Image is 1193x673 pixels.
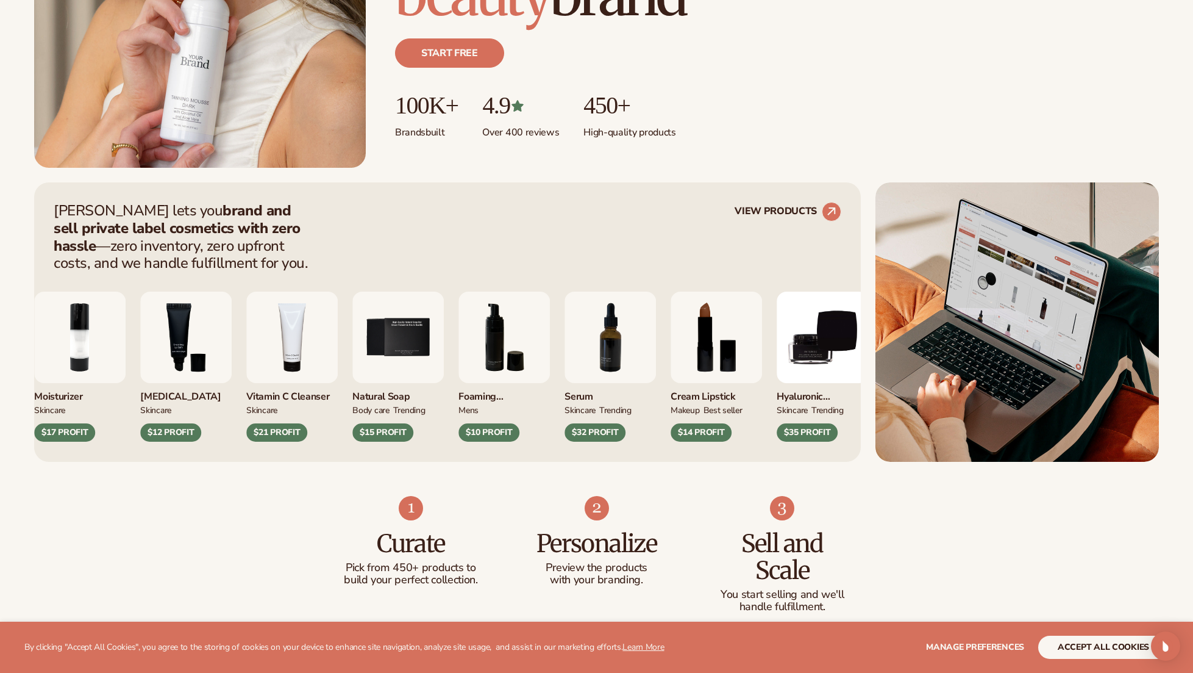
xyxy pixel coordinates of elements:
div: 9 / 9 [777,292,868,442]
div: BEST SELLER [703,403,743,416]
div: BODY Care [352,403,390,416]
a: VIEW PRODUCTS [735,202,841,221]
div: $15 PROFIT [352,423,413,442]
img: Moisturizing lotion. [34,292,126,383]
p: Over 400 reviews [482,119,559,139]
span: Manage preferences [926,641,1024,653]
button: accept all cookies [1038,636,1169,659]
div: 8 / 9 [671,292,762,442]
div: $35 PROFIT [777,423,838,442]
div: Moisturizer [34,383,126,403]
img: Smoothing lip balm. [140,292,232,383]
div: mens [458,403,479,416]
div: Foaming [PERSON_NAME] wash [458,383,550,403]
img: Hyaluronic Moisturizer [777,292,868,383]
strong: brand and sell private label cosmetics with zero hassle [54,201,301,256]
img: Nature bar of soap. [352,292,444,383]
div: $12 PROFIT [140,423,201,442]
p: with your branding. [528,574,665,586]
div: [MEDICAL_DATA] [140,383,232,403]
div: $21 PROFIT [246,423,307,442]
div: 7 / 9 [564,292,656,442]
img: Shopify Image 7 [399,496,423,520]
p: handle fulfillment. [714,601,851,613]
div: 4 / 9 [246,292,338,442]
div: $14 PROFIT [671,423,732,442]
img: Shopify Image 5 [875,182,1159,462]
div: Cream Lipstick [671,383,762,403]
div: TRENDING [393,403,426,416]
a: Start free [395,38,504,68]
h3: Personalize [528,530,665,557]
img: Foaming beard wash. [458,292,550,383]
button: Manage preferences [926,636,1024,659]
div: SKINCARE [34,403,65,416]
p: Preview the products [528,562,665,574]
div: MAKEUP [671,403,699,416]
div: TRENDING [811,403,844,416]
div: Skincare [246,403,277,416]
div: Hyaluronic moisturizer [777,383,868,403]
div: 3 / 9 [140,292,232,442]
p: 100K+ [395,92,458,119]
p: 450+ [583,92,675,119]
p: You start selling and we'll [714,589,851,601]
p: By clicking "Accept All Cookies", you agree to the storing of cookies on your device to enhance s... [24,642,664,653]
div: TRENDING [599,403,632,416]
div: SKINCARE [140,403,171,416]
img: Vitamin c cleanser. [246,292,338,383]
div: Vitamin C Cleanser [246,383,338,403]
p: Pick from 450+ products to build your perfect collection. [343,562,480,586]
div: 5 / 9 [352,292,444,442]
img: Luxury cream lipstick. [671,292,762,383]
img: Shopify Image 8 [585,496,609,520]
div: Natural Soap [352,383,444,403]
div: 2 / 9 [34,292,126,442]
div: $32 PROFIT [564,423,625,442]
img: Shopify Image 9 [770,496,794,520]
h3: Sell and Scale [714,530,851,584]
h3: Curate [343,530,480,557]
div: SKINCARE [564,403,596,416]
div: SKINCARE [777,403,808,416]
p: 4.9 [482,92,559,119]
a: Learn More [622,641,664,653]
p: [PERSON_NAME] lets you —zero inventory, zero upfront costs, and we handle fulfillment for you. [54,202,316,272]
div: 6 / 9 [458,292,550,442]
div: Open Intercom Messenger [1151,632,1180,661]
div: $17 PROFIT [34,423,95,442]
div: $10 PROFIT [458,423,519,442]
div: Serum [564,383,656,403]
p: Brands built [395,119,458,139]
img: Collagen and retinol serum. [564,292,656,383]
p: High-quality products [583,119,675,139]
